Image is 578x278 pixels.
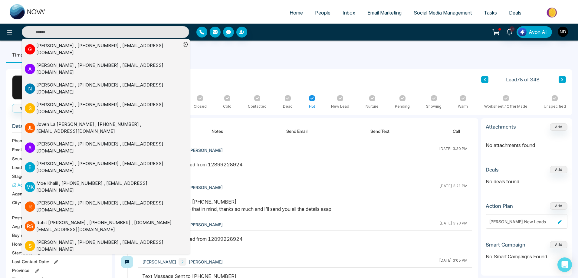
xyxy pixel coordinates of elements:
div: Moe Khalil , [PHONE_NUMBER] , [EMAIL_ADDRESS][DOMAIN_NAME] [36,180,181,194]
img: Lead Flow [518,28,527,36]
div: [PERSON_NAME] , [PHONE_NUMBER] , [EMAIL_ADDRESS][DOMAIN_NAME] [36,239,181,253]
span: Avon AI [529,28,547,36]
div: [PERSON_NAME] , [PHONE_NUMBER] , [EMAIL_ADDRESS][DOMAIN_NAME] [36,82,181,95]
button: Notes [199,124,235,138]
div: Unspecified [544,104,566,109]
p: E [25,162,35,172]
span: Phone: [12,137,26,144]
button: Call [441,124,472,138]
div: [DATE] 3:20 PM [439,221,468,228]
span: Social Media Management [414,10,472,16]
p: M K [25,182,35,192]
div: Dead [283,104,293,109]
img: Nova CRM Logo [10,4,46,19]
span: Start Date : [12,250,34,256]
button: Call [12,104,41,113]
div: Contacted [248,104,267,109]
span: Agent: [12,191,25,197]
span: Deals [509,10,521,16]
span: [PERSON_NAME] [189,259,223,265]
span: Province : [12,267,31,273]
div: [PERSON_NAME] , [PHONE_NUMBER] , [EMAIL_ADDRESS][DOMAIN_NAME] [36,141,181,154]
li: Timeline [6,47,37,63]
button: Add Address [12,182,44,188]
div: Cold [223,104,232,109]
span: Lead 78 of 348 [506,76,540,83]
div: [PERSON_NAME] , [PHONE_NUMBER] , [EMAIL_ADDRESS][DOMAIN_NAME] [36,42,181,56]
span: Inbox [343,10,355,16]
h3: Deals [486,167,499,173]
div: [PERSON_NAME] , [PHONE_NUMBER] , [EMAIL_ADDRESS][DOMAIN_NAME] [36,160,181,174]
button: Add [550,166,567,173]
span: Lead Type: [12,164,34,171]
div: Showing [426,104,442,109]
button: Add [550,241,567,248]
span: Tasks [484,10,497,16]
span: [PERSON_NAME] [189,184,223,191]
div: [PERSON_NAME] New Leads [489,218,555,225]
span: Avg Property Price : [12,223,50,230]
div: Joven La [PERSON_NAME] , [PHONE_NUMBER] , [EMAIL_ADDRESS][DOMAIN_NAME] [36,121,181,135]
div: [PERSON_NAME] , [PHONE_NUMBER] , [EMAIL_ADDRESS][DOMAIN_NAME] [36,62,181,76]
p: No attachments found [486,137,567,149]
span: People [315,10,330,16]
button: Avon AI [517,26,552,38]
a: Social Media Management [408,7,478,18]
p: A [25,64,35,74]
img: Market-place.gif [530,6,574,19]
div: [DATE] 3:21 PM [439,183,468,191]
p: S [25,103,35,113]
div: New Lead [331,104,349,109]
span: City : [12,199,21,206]
span: Stage: [12,173,25,179]
a: People [309,7,337,18]
div: Open Intercom Messenger [557,257,572,272]
div: Warm [458,104,468,109]
a: Inbox [337,7,361,18]
div: [DATE] 3:05 PM [439,258,468,266]
p: S [25,241,35,251]
div: Hot [309,104,315,109]
span: Email: [12,146,24,153]
a: Tasks [478,7,503,18]
p: R [25,201,35,212]
p: J L [25,123,35,133]
h3: Action Plan [486,203,513,209]
span: [PERSON_NAME] [189,147,223,153]
button: Add [550,202,567,210]
h3: Attachments [486,124,516,130]
p: N [25,83,35,94]
span: Home Type : [12,241,36,247]
span: Buy Area : [12,232,31,238]
img: User Avatar [558,27,568,37]
p: R S [25,221,35,231]
span: 10+ [509,26,515,32]
div: [PERSON_NAME] , [PHONE_NUMBER] , [EMAIL_ADDRESS][DOMAIN_NAME] [36,101,181,115]
p: G [25,44,35,54]
span: Home [290,10,303,16]
button: Add [550,123,567,131]
h3: Smart Campaign [486,242,525,248]
span: Postal Code : [12,214,37,221]
div: Pending [395,104,410,109]
div: [DATE] 3:30 PM [439,146,468,154]
p: A [25,142,35,153]
div: Worksheet / Offer Made [484,104,527,109]
span: Last Contact Date : [12,258,49,265]
span: Source: [12,155,27,162]
span: Add [550,124,567,129]
button: Send Text [358,124,402,138]
div: Rohit [PERSON_NAME] , [PHONE_NUMBER] , [DOMAIN_NAME][EMAIL_ADDRESS][DOMAIN_NAME] [36,219,181,233]
a: Deals [503,7,527,18]
div: [PERSON_NAME] , [PHONE_NUMBER] , [EMAIL_ADDRESS][DOMAIN_NAME] [36,200,181,213]
a: 10+ [502,26,517,37]
p: No deals found [486,178,567,185]
div: Nurture [366,104,379,109]
a: Home [284,7,309,18]
button: Send Email [274,124,320,138]
span: Email Marketing [367,10,402,16]
span: [PERSON_NAME] [142,259,176,265]
div: Closed [194,104,207,109]
p: No Smart Campaigns Found [486,253,567,260]
a: Email Marketing [361,7,408,18]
